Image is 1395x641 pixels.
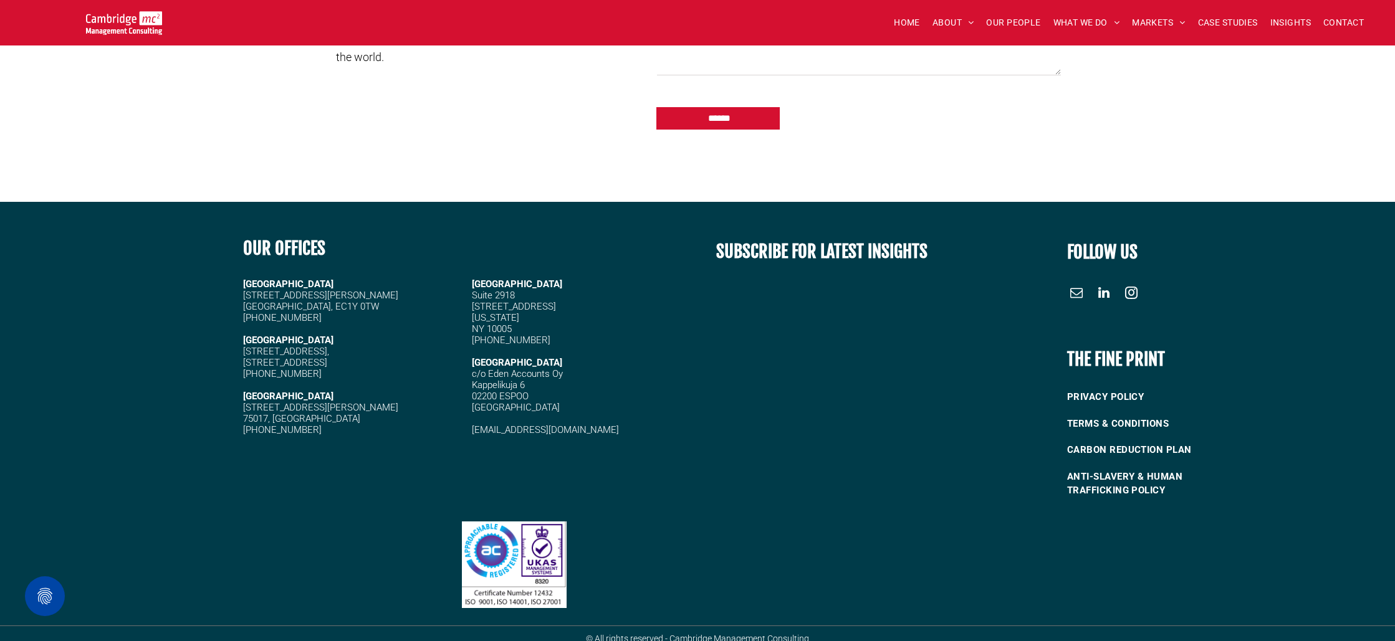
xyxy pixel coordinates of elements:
span: NY 10005 [472,323,512,335]
a: linkedin [1095,283,1113,305]
a: ABOUT [926,13,980,32]
a: PRIVACY POLICY [1067,384,1237,411]
span: 75017, [GEOGRAPHIC_DATA] [243,413,360,424]
a: CONTACT [1317,13,1370,32]
strong: [GEOGRAPHIC_DATA] [243,278,333,290]
span: [STREET_ADDRESS][PERSON_NAME] [GEOGRAPHIC_DATA], EC1Y 0TW [243,290,398,312]
span: Sign up for our monthly newsletter where we share our latest news and views across industries and... [336,17,615,64]
span: c/o Eden Accounts Oy Kappelikuja 6 02200 ESPOO [GEOGRAPHIC_DATA] [472,368,563,413]
a: email [1067,283,1086,305]
span: [PHONE_NUMBER] [472,335,550,346]
a: INSIGHTS [1264,13,1317,32]
span: [PHONE_NUMBER] [243,368,322,379]
a: OUR PEOPLE [980,13,1047,32]
span: [STREET_ADDRESS], [243,346,329,357]
span: [STREET_ADDRESS][PERSON_NAME] [243,402,398,413]
span: [GEOGRAPHIC_DATA] [472,278,562,290]
a: Your Business Transformed | Cambridge Management Consulting [86,13,163,26]
a: WHAT WE DO [1047,13,1126,32]
a: CARBON REDUCTION PLAN [1067,437,1237,463]
a: CONTACT US | Cambridge Management Consulting | Our Office Locations and Contact Form [462,523,567,536]
span: [US_STATE] [472,312,519,323]
img: Logo featuring a blue Approachable Registered badge, a purple UKAS Management Systems mark with a... [462,521,567,607]
span: [GEOGRAPHIC_DATA] [472,357,562,368]
a: MARKETS [1126,13,1191,32]
a: TERMS & CONDITIONS [1067,411,1237,437]
span: [PHONE_NUMBER] [243,312,322,323]
span: [STREET_ADDRESS] [472,301,556,312]
strong: [GEOGRAPHIC_DATA] [243,391,333,402]
b: OUR OFFICES [243,237,325,259]
font: FOLLOW US [1067,241,1138,263]
span: Suite 2918 [472,290,515,301]
span: [STREET_ADDRESS] [243,357,327,368]
a: ANTI-SLAVERY & HUMAN TRAFFICKING POLICY [1067,463,1237,504]
img: Go to Homepage [86,11,163,35]
span: [PHONE_NUMBER] [243,424,322,435]
strong: [GEOGRAPHIC_DATA] [243,335,333,346]
a: [EMAIL_ADDRESS][DOMAIN_NAME] [472,424,619,435]
a: CASE STUDIES [1192,13,1264,32]
a: instagram [1122,283,1141,305]
b: THE FINE PRINT [1067,348,1165,370]
a: HOME [888,13,926,32]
